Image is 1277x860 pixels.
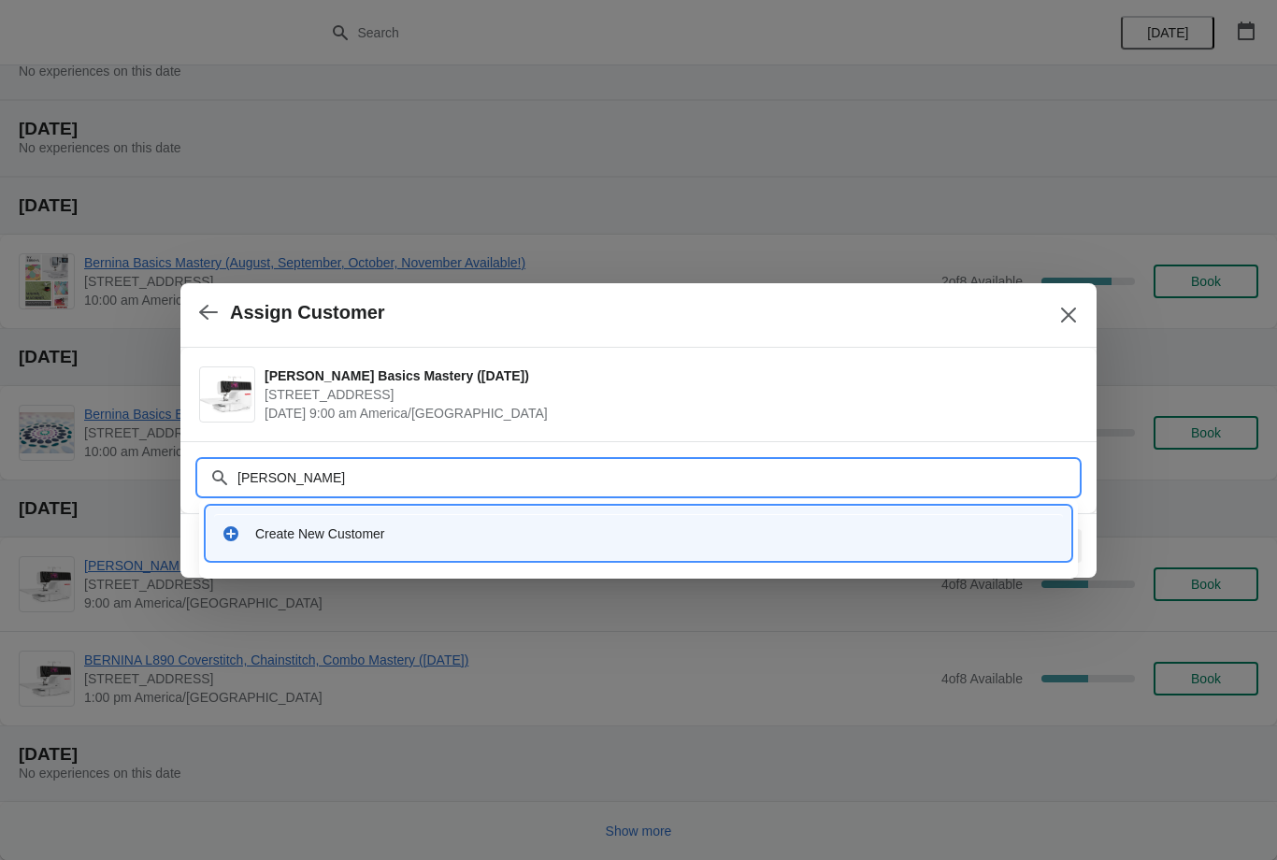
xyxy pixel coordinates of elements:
span: [PERSON_NAME] Basics Mastery ([DATE]) [265,366,1069,385]
span: [STREET_ADDRESS] [265,385,1069,404]
span: [DATE] 9:00 am America/[GEOGRAPHIC_DATA] [265,404,1069,423]
button: Close [1052,298,1085,332]
img: BERNINA Serger Basics Mastery (September 18, 2025) | 1300 Salem Rd SW, Suite 350, Rochester, MN 5... [200,373,254,415]
h2: Assign Customer [230,302,385,323]
div: Create New Customer [255,524,1055,543]
input: Search customer name or email [237,461,1078,494]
